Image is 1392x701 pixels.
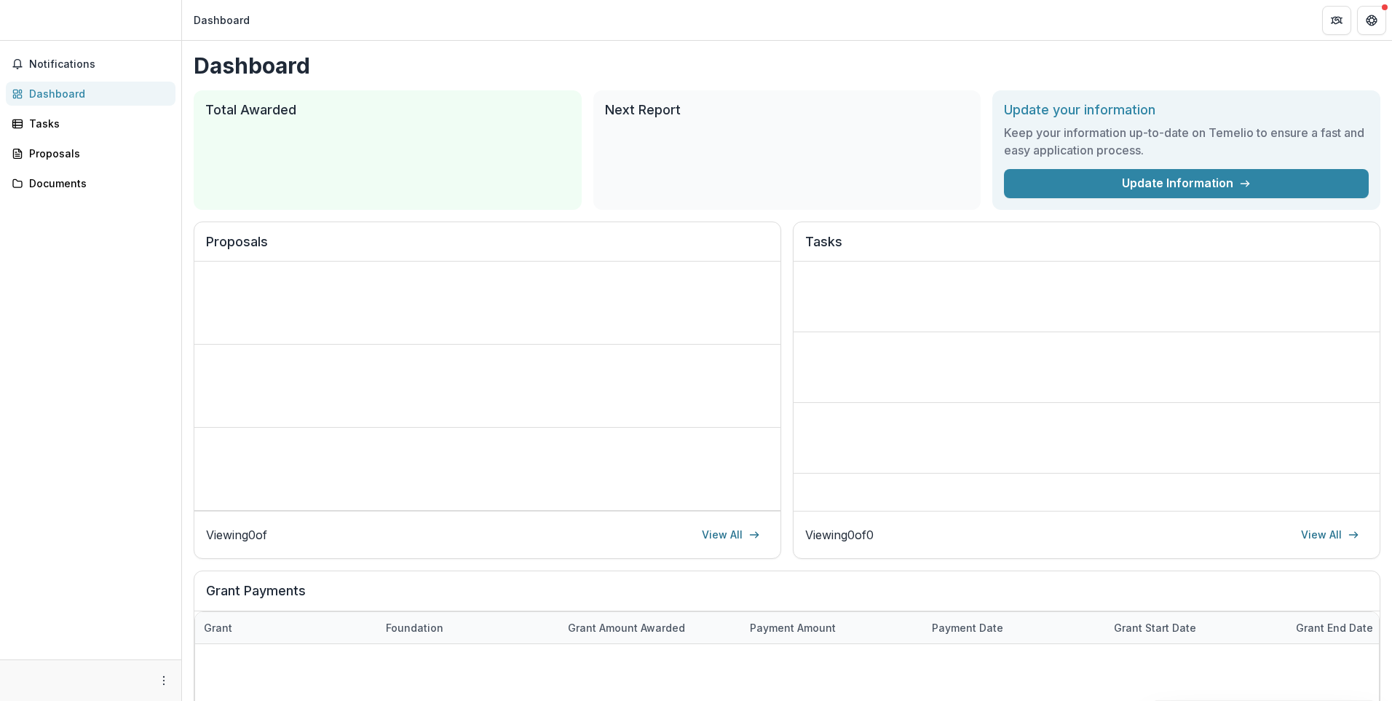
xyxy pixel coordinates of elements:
[206,526,267,544] p: Viewing 0 of
[605,102,970,118] h2: Next Report
[205,102,570,118] h2: Total Awarded
[155,672,173,689] button: More
[29,176,164,191] div: Documents
[6,52,175,76] button: Notifications
[693,523,769,547] a: View All
[188,9,256,31] nav: breadcrumb
[1004,169,1369,198] a: Update Information
[206,234,769,262] h2: Proposals
[1322,6,1351,35] button: Partners
[805,526,874,544] p: Viewing 0 of 0
[1004,102,1369,118] h2: Update your information
[6,141,175,165] a: Proposals
[29,86,164,101] div: Dashboard
[1292,523,1368,547] a: View All
[805,234,1368,262] h2: Tasks
[1357,6,1386,35] button: Get Help
[29,146,164,161] div: Proposals
[6,111,175,136] a: Tasks
[29,116,164,131] div: Tasks
[29,58,170,71] span: Notifications
[1004,124,1369,159] h3: Keep your information up-to-date on Temelio to ensure a fast and easy application process.
[206,583,1368,611] h2: Grant Payments
[6,171,175,195] a: Documents
[194,12,250,28] div: Dashboard
[194,52,1380,79] h1: Dashboard
[6,82,175,106] a: Dashboard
